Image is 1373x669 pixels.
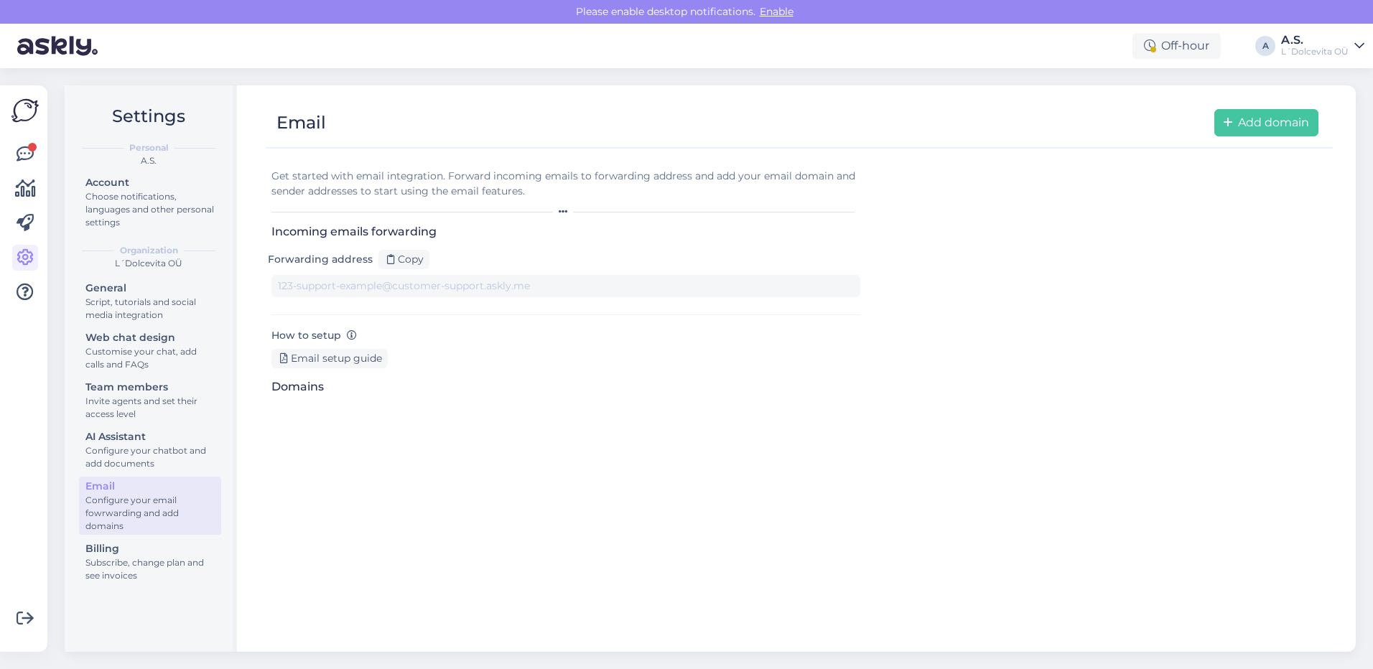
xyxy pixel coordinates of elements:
div: A [1255,36,1275,56]
button: Add domain [1214,109,1318,136]
img: Askly Logo [11,97,39,124]
div: Get started with email integration. Forward incoming emails to forwarding address and add your em... [271,169,860,199]
div: A.S. [1281,34,1349,46]
b: Personal [129,141,169,154]
div: General [85,281,215,296]
a: Web chat designCustomise your chat, add calls and FAQs [79,328,221,373]
div: L´Dolcevita OÜ [76,257,221,270]
a: AI AssistantConfigure your chatbot and add documents [79,427,221,472]
div: Copy [378,250,429,269]
input: 123-support-example@customer-support.askly.me [271,275,860,297]
div: Script, tutorials and social media integration [85,296,215,322]
h3: Incoming emails forwarding [271,225,860,238]
div: Billing [85,541,215,556]
div: Configure your chatbot and add documents [85,444,215,470]
div: Configure your email fowrwarding and add domains [85,494,215,533]
a: GeneralScript, tutorials and social media integration [79,279,221,324]
div: A.S. [76,154,221,167]
div: Team members [85,380,215,395]
label: How to setup [271,328,357,343]
div: Customise your chat, add calls and FAQs [85,345,215,371]
div: Choose notifications, languages and other personal settings [85,190,215,229]
div: Email [276,109,326,136]
div: Web chat design [85,330,215,345]
div: Invite agents and set their access level [85,395,215,421]
a: AccountChoose notifications, languages and other personal settings [79,173,221,231]
div: L´Dolcevita OÜ [1281,46,1349,57]
a: EmailConfigure your email fowrwarding and add domains [79,477,221,535]
div: Account [85,175,215,190]
label: Forwarding address [268,252,373,267]
a: Team membersInvite agents and set their access level [79,378,221,423]
h2: Settings [76,103,221,130]
a: BillingSubscribe, change plan and see invoices [79,539,221,584]
a: A.S.L´Dolcevita OÜ [1281,34,1364,57]
div: Email [85,479,215,494]
b: Organization [120,244,178,257]
div: AI Assistant [85,429,215,444]
div: Email setup guide [271,349,388,368]
div: Subscribe, change plan and see invoices [85,556,215,582]
h3: Domains [271,380,860,393]
div: Off-hour [1132,33,1221,59]
span: Enable [755,5,798,18]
